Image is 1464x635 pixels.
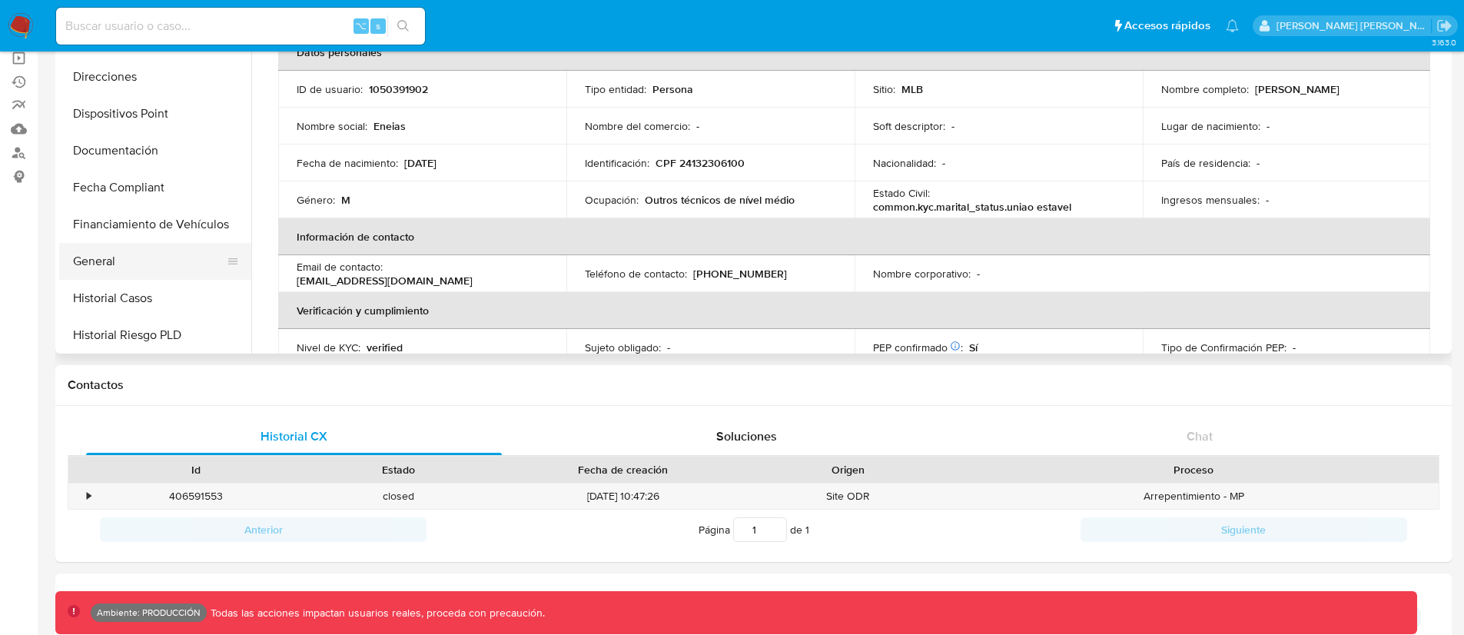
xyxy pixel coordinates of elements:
[1266,193,1269,207] p: -
[297,82,363,96] p: ID de usuario :
[585,267,687,281] p: Teléfono de contacto :
[696,119,699,133] p: -
[716,427,777,445] span: Soluciones
[758,462,938,477] div: Origen
[87,489,91,504] div: •
[1161,82,1249,96] p: Nombre completo :
[645,193,795,207] p: Outros técnicos de nível médio
[297,156,398,170] p: Fecha de nacimiento :
[960,462,1428,477] div: Proceso
[585,156,649,170] p: Identificación :
[369,82,428,96] p: 1050391902
[805,522,809,537] span: 1
[1187,427,1213,445] span: Chat
[949,484,1439,509] div: Arrepentimiento - MP
[1255,82,1340,96] p: [PERSON_NAME]
[297,119,367,133] p: Nombre social :
[747,484,949,509] div: Site ODR
[59,317,251,354] button: Historial Riesgo PLD
[59,132,251,169] button: Documentación
[500,484,747,509] div: [DATE] 10:47:26
[207,606,545,620] p: Todas las acciones impactan usuarios reales, proceda con precaución.
[977,267,980,281] p: -
[261,427,327,445] span: Historial CX
[59,206,251,243] button: Financiamiento de Vehículos
[901,82,923,96] p: MLB
[585,82,646,96] p: Tipo entidad :
[1161,341,1286,354] p: Tipo de Confirmación PEP :
[404,156,437,170] p: [DATE]
[1161,193,1260,207] p: Ingresos mensuales :
[297,484,500,509] div: closed
[59,95,251,132] button: Dispositivos Point
[1436,18,1452,34] a: Salir
[297,341,360,354] p: Nivel de KYC :
[68,377,1439,393] h1: Contactos
[59,243,239,280] button: General
[341,193,350,207] p: M
[873,82,895,96] p: Sitio :
[278,292,1430,329] th: Verificación y cumplimiento
[59,280,251,317] button: Historial Casos
[585,193,639,207] p: Ocupación :
[367,341,403,354] p: verified
[873,156,936,170] p: Nacionalidad :
[699,517,809,542] span: Página de
[297,274,473,288] p: [EMAIL_ADDRESS][DOMAIN_NAME]
[97,610,201,616] p: Ambiente: PRODUCCIÓN
[59,58,251,95] button: Direcciones
[585,341,661,354] p: Sujeto obligado :
[693,267,787,281] p: [PHONE_NUMBER]
[1081,517,1407,542] button: Siguiente
[585,119,690,133] p: Nombre del comercio :
[308,462,489,477] div: Estado
[387,15,419,37] button: search-icon
[355,18,367,33] span: ⌥
[1276,18,1432,33] p: victor.david@mercadolibre.com.co
[873,119,945,133] p: Soft descriptor :
[656,156,745,170] p: CPF 24132306100
[278,34,1430,71] th: Datos personales
[278,218,1430,255] th: Información de contacto
[667,341,670,354] p: -
[297,193,335,207] p: Género :
[297,260,383,274] p: Email de contacto :
[56,16,425,36] input: Buscar usuario o caso...
[1161,156,1250,170] p: País de residencia :
[1226,19,1239,32] a: Notificaciones
[873,267,971,281] p: Nombre corporativo :
[1432,36,1456,48] span: 3.163.0
[1161,119,1260,133] p: Lugar de nacimiento :
[951,119,954,133] p: -
[59,169,251,206] button: Fecha Compliant
[100,517,427,542] button: Anterior
[873,341,963,354] p: PEP confirmado :
[1293,341,1296,354] p: -
[873,186,930,200] p: Estado Civil :
[106,462,287,477] div: Id
[652,82,693,96] p: Persona
[1266,119,1270,133] p: -
[873,200,1071,214] p: common.kyc.marital_status.uniao estavel
[942,156,945,170] p: -
[1124,18,1210,34] span: Accesos rápidos
[95,484,297,509] div: 406591553
[510,462,736,477] div: Fecha de creación
[1257,156,1260,170] p: -
[376,18,380,33] span: s
[373,119,406,133] p: Eneias
[969,341,978,354] p: Sí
